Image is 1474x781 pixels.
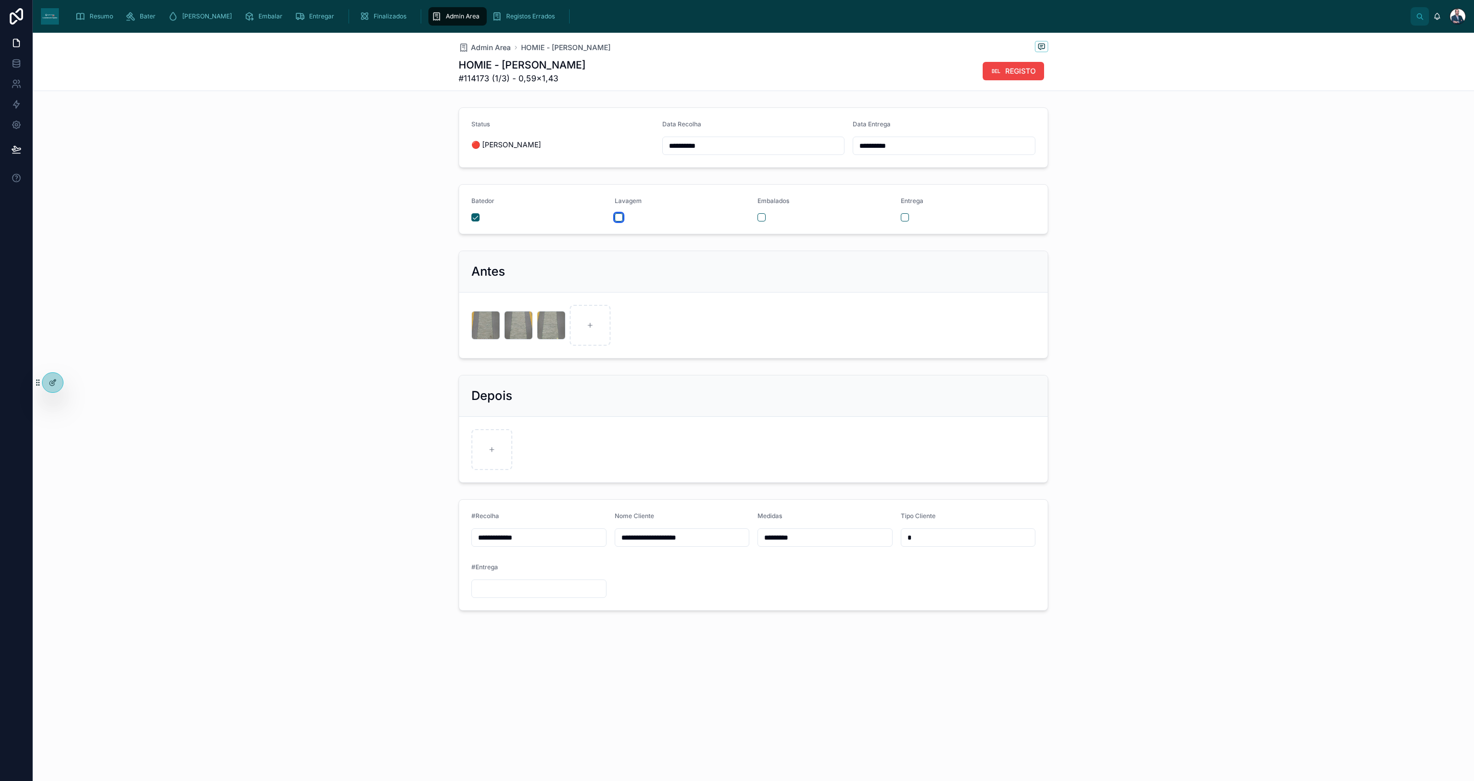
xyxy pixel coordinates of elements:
span: #Recolha [471,512,499,520]
a: Resumo [72,7,120,26]
h2: Antes [471,263,505,280]
span: Registos Errados [506,12,555,20]
a: Registos Errados [489,7,562,26]
button: REGISTO [983,62,1044,80]
span: Medidas [757,512,782,520]
div: scrollable content [67,5,1411,28]
a: Entregar [292,7,341,26]
a: Admin Area [459,42,511,53]
span: Tipo Cliente [901,512,936,520]
span: #114173 (1/3) - 0,59×1,43 [459,72,586,84]
span: Status [471,120,490,128]
h1: HOMIE - [PERSON_NAME] [459,58,586,72]
span: Admin Area [471,42,511,53]
span: Lavagem [615,197,642,205]
span: 🔴 [PERSON_NAME] [471,140,654,150]
a: [PERSON_NAME] [165,7,239,26]
span: Entregar [309,12,334,20]
span: Resumo [90,12,113,20]
h2: Depois [471,388,512,404]
span: Entrega [901,197,923,205]
span: Data Entrega [853,120,891,128]
span: Data Recolha [662,120,701,128]
a: Finalizados [356,7,414,26]
span: Admin Area [446,12,480,20]
a: Bater [122,7,163,26]
a: Embalar [241,7,290,26]
span: Embalar [258,12,283,20]
img: App logo [41,8,59,25]
span: #Entrega [471,563,498,571]
a: HOMIE - [PERSON_NAME] [521,42,611,53]
span: Embalados [757,197,789,205]
span: Nome Cliente [615,512,654,520]
a: Admin Area [428,7,487,26]
span: Batedor [471,197,494,205]
span: Bater [140,12,156,20]
span: REGISTO [1005,66,1036,76]
span: [PERSON_NAME] [182,12,232,20]
span: Finalizados [374,12,406,20]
